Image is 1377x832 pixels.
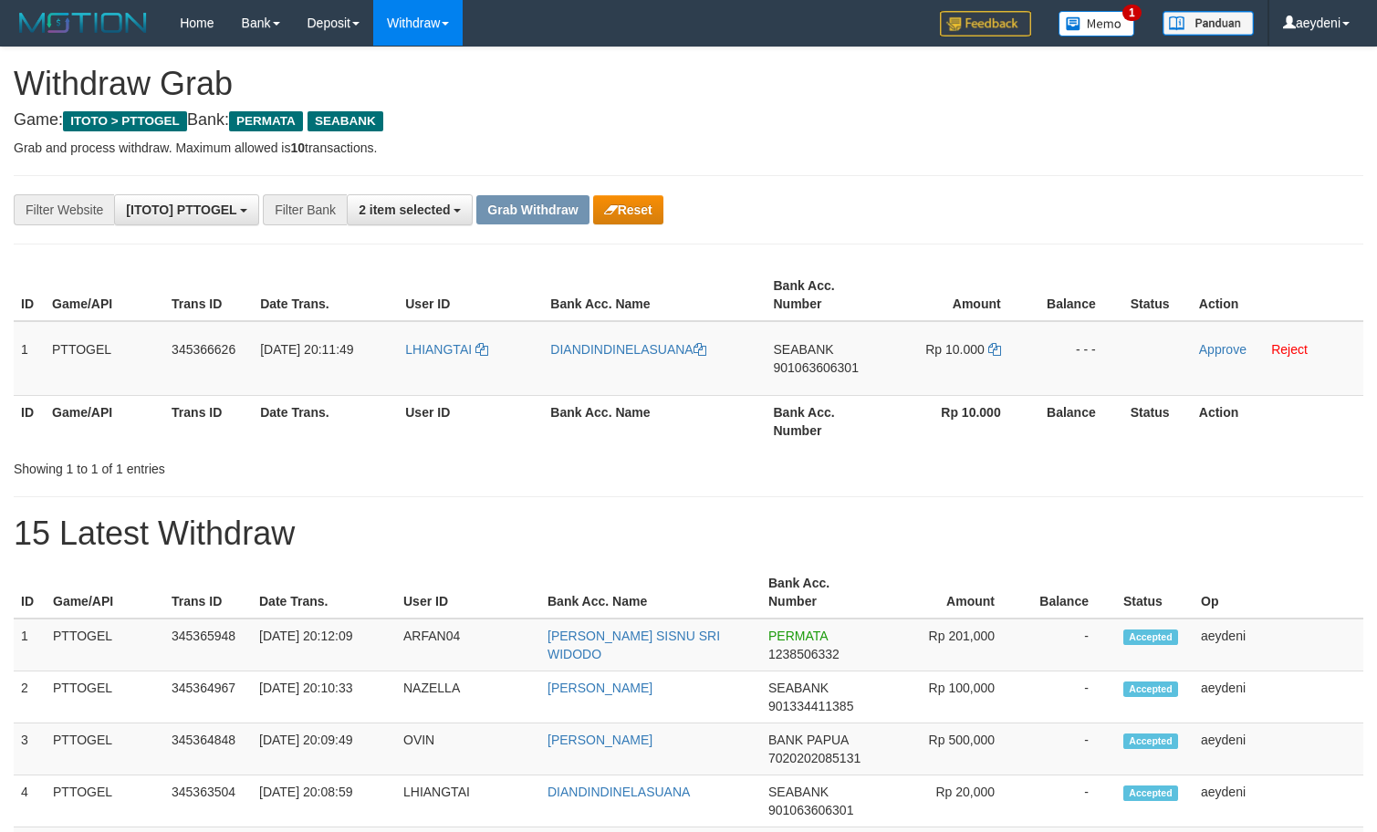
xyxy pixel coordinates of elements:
[768,751,861,765] span: Copy 7020202085131 to clipboard
[1028,395,1123,447] th: Balance
[1022,775,1116,827] td: -
[1123,269,1192,321] th: Status
[1116,567,1194,619] th: Status
[1163,11,1254,36] img: panduan.png
[14,194,114,225] div: Filter Website
[1199,342,1247,357] a: Approve
[1022,619,1116,671] td: -
[1194,775,1363,827] td: aeydeni
[540,567,761,619] th: Bank Acc. Name
[886,395,1028,447] th: Rp 10.000
[252,723,396,775] td: [DATE] 20:09:49
[14,452,560,478] div: Showing 1 to 1 of 1 entries
[359,203,450,217] span: 2 item selected
[1192,269,1363,321] th: Action
[252,619,396,671] td: [DATE] 20:12:09
[396,775,540,827] td: LHIANGTAI
[405,342,488,357] a: LHIANGTAI
[1022,723,1116,775] td: -
[14,9,152,36] img: MOTION_logo.png
[1123,785,1178,801] span: Accepted
[290,140,305,155] strong: 10
[476,195,589,224] button: Grab Withdraw
[164,619,252,671] td: 345365948
[252,671,396,723] td: [DATE] 20:10:33
[1022,567,1116,619] th: Balance
[988,342,1001,357] a: Copy 10000 to clipboard
[14,111,1363,130] h4: Game: Bank:
[396,671,540,723] td: NAZELLA
[172,342,235,357] span: 345366626
[398,269,543,321] th: User ID
[1194,567,1363,619] th: Op
[46,671,164,723] td: PTTOGEL
[548,785,690,799] a: DIANDINDINELASUANA
[260,342,353,357] span: [DATE] 20:11:49
[14,66,1363,102] h1: Withdraw Grab
[774,360,859,375] span: Copy 901063606301 to clipboard
[543,269,766,321] th: Bank Acc. Name
[46,567,164,619] th: Game/API
[881,567,1022,619] th: Amount
[252,775,396,827] td: [DATE] 20:08:59
[253,395,398,447] th: Date Trans.
[126,203,236,217] span: [ITOTO] PTTOGEL
[768,785,829,799] span: SEABANK
[405,342,472,357] span: LHIANGTAI
[14,775,46,827] td: 4
[1194,671,1363,723] td: aeydeni
[46,619,164,671] td: PTTOGEL
[164,269,253,321] th: Trans ID
[14,321,45,396] td: 1
[45,395,164,447] th: Game/API
[14,269,45,321] th: ID
[1271,342,1308,357] a: Reject
[768,629,828,643] span: PERMATA
[14,139,1363,157] p: Grab and process withdraw. Maximum allowed is transactions.
[14,619,46,671] td: 1
[1022,671,1116,723] td: -
[396,619,540,671] td: ARFAN04
[45,269,164,321] th: Game/API
[46,723,164,775] td: PTTOGEL
[1123,733,1178,749] span: Accepted
[63,111,187,131] span: ITOTO > PTTOGEL
[396,567,540,619] th: User ID
[761,567,881,619] th: Bank Acc. Number
[252,567,396,619] th: Date Trans.
[768,803,853,817] span: Copy 901063606301 to clipboard
[1122,5,1142,21] span: 1
[767,395,886,447] th: Bank Acc. Number
[593,195,663,224] button: Reset
[1123,629,1178,645] span: Accepted
[164,395,253,447] th: Trans ID
[46,775,164,827] td: PTTOGEL
[548,629,720,661] a: [PERSON_NAME] SISNU SRI WIDODO
[940,11,1031,36] img: Feedback.jpg
[548,733,652,747] a: [PERSON_NAME]
[886,269,1028,321] th: Amount
[253,269,398,321] th: Date Trans.
[14,567,46,619] th: ID
[164,775,252,827] td: 345363504
[768,699,853,713] span: Copy 901334411385 to clipboard
[164,671,252,723] td: 345364967
[14,515,1363,552] h1: 15 Latest Withdraw
[229,111,303,131] span: PERMATA
[45,321,164,396] td: PTTOGEL
[14,671,46,723] td: 2
[164,723,252,775] td: 345364848
[881,723,1022,775] td: Rp 500,000
[881,671,1022,723] td: Rp 100,000
[881,619,1022,671] td: Rp 201,000
[881,775,1022,827] td: Rp 20,000
[1192,395,1363,447] th: Action
[1059,11,1135,36] img: Button%20Memo.svg
[768,733,849,747] span: BANK PAPUA
[114,194,259,225] button: [ITOTO] PTTOGEL
[1123,681,1178,697] span: Accepted
[164,567,252,619] th: Trans ID
[398,395,543,447] th: User ID
[308,111,383,131] span: SEABANK
[347,194,473,225] button: 2 item selected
